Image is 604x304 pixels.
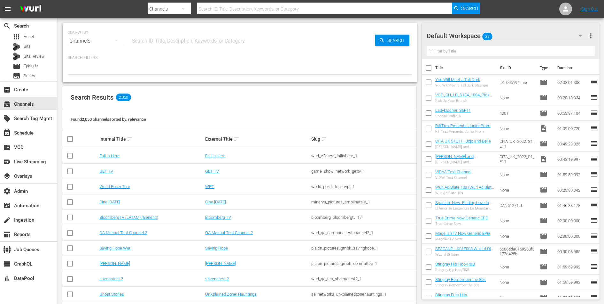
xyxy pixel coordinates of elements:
span: reorder [590,109,598,117]
div: True Crime Now [435,222,488,226]
span: reorder [590,247,598,255]
td: 02:00:00.000 [555,213,590,228]
div: world_poker_tour_wpt_1 [311,184,415,189]
div: Default Workspace [427,27,588,45]
div: game_show_network_gettv_1 [311,169,415,174]
a: WPT [205,184,214,189]
span: Found 2,050 channels sorted by: relevance [71,117,146,122]
div: Bits Review [13,53,20,60]
span: Episode [540,278,547,286]
span: reorder [590,94,598,101]
td: CAN51271LL [497,198,537,213]
a: [PERSON_NAME] [205,261,236,266]
td: 00:23:30.042 [555,182,590,198]
div: RiffTrax Presents: Junior Prom [435,129,491,134]
div: [PERSON_NAME] and [PERSON_NAME] [435,160,494,164]
span: DataPool [3,275,11,282]
span: Series [24,73,35,79]
a: You Will Meet a Tall Dark Stranger (RomCom) (A) [435,77,483,87]
span: Episode [540,263,547,271]
td: None [497,90,537,105]
span: reorder [590,263,598,270]
div: Channels [68,32,124,50]
span: Episode [540,186,547,194]
a: True Crime Now Generic EPG [435,216,488,220]
td: 00:53:37.104 [555,105,590,121]
td: 01:46:33.178 [555,198,590,213]
div: plaion_pictures_gmbh_savinghope_1 [311,246,415,251]
a: sheenatest 2 [99,276,123,281]
span: Video [540,155,547,163]
span: Episode [540,78,547,86]
a: VIDAA Test Channel [435,169,471,174]
th: Title [435,59,496,77]
span: 2,050 [116,94,131,101]
span: reorder [590,78,598,86]
div: plaion_pictures_gmbh_donmatteo_1 [311,261,415,266]
a: Fall is Here [205,153,225,158]
a: Ghost Stories [99,292,124,297]
span: Search Results [71,94,113,101]
span: Search [461,3,478,14]
a: Cine [DATE] [205,200,226,204]
div: Internal Title [99,135,204,143]
p: Search Filters: [68,55,412,61]
a: Ladykracher_S6F11 [435,108,471,113]
div: Slug [311,135,415,143]
td: CITA_UK_2022_S1_E11 [497,152,537,167]
span: reorder [590,232,598,240]
td: None [497,259,537,275]
span: GraphQL [3,260,11,268]
span: Reports [3,231,11,238]
td: None [497,167,537,182]
div: minerva_pictures_amoilnatale_1 [311,200,415,204]
span: reorder [590,155,598,163]
div: Wurl Ad Slate 10s [435,191,494,195]
span: reorder [590,201,598,209]
div: VIDAA Test Channel [435,176,471,180]
td: 01:59:59.992 [555,275,590,290]
span: sort [127,136,133,142]
th: Type [536,59,554,77]
span: Series [13,72,20,80]
td: 02:00:00.000 [555,228,590,244]
a: VOD_CH_LB_S1E4_1004_PickUpYourBrunch [435,93,494,102]
div: External Title [205,135,309,143]
span: Episode [540,294,547,301]
td: 01:09:00.720 [555,121,590,136]
span: Episode [540,248,547,255]
td: 01:59:59.992 [555,259,590,275]
div: El Amor Te Encuentra En Mountain View [435,206,494,210]
a: Sign Out [581,6,598,12]
span: reorder [590,217,598,224]
span: Overlays [3,172,11,180]
td: None [497,121,537,136]
span: Schedule [3,129,11,137]
td: 00:43:19.997 [555,152,590,167]
span: Episode [540,232,547,240]
div: wurl_qa_ten_sheenatest2_1 [311,276,415,281]
div: Bits [13,43,20,51]
span: sort [321,136,327,142]
button: more_vert [587,28,595,44]
div: wurl_qa_qamanualtestchannel2_1 [311,230,415,235]
div: bloomberg_bloombergtv_17 [311,215,415,220]
span: 39 [482,30,492,43]
span: Job Queues [3,246,11,253]
span: Episode [540,140,547,148]
td: CITA_UK_2022_S1_E11 [497,136,537,152]
span: reorder [590,124,598,132]
td: None [497,182,537,198]
div: Special Staffel 6 [435,114,471,118]
td: 00:30:03.685 [555,244,590,259]
td: 01:59:59.992 [555,167,590,182]
span: menu [4,5,12,13]
a: QA Manual Test Channel 2 [205,230,253,235]
div: Stingray Remember the 80s [435,283,486,287]
span: Episode [540,94,547,102]
span: Create [3,86,11,94]
a: MagellanTV Now Generic EPG [435,231,490,236]
div: Stingray Hip-Hop/R&B [435,268,475,272]
a: UnXplained Zone: Hauntings [205,292,257,297]
a: QA Manual Test Channel 2 [99,230,147,235]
